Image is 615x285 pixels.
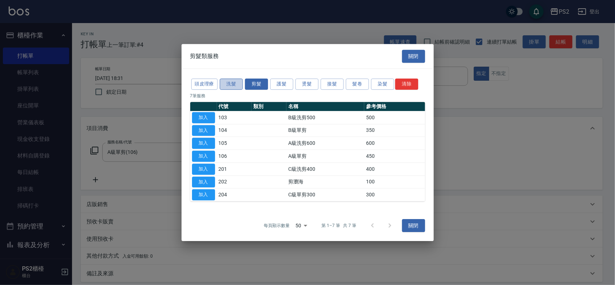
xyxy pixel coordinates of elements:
button: 洗髮 [220,79,243,90]
button: 剪髮 [245,79,268,90]
td: 106 [217,150,252,163]
td: 202 [217,175,252,188]
button: 清除 [395,79,418,90]
button: 關閉 [402,50,425,63]
button: 燙髮 [295,79,318,90]
td: 600 [364,137,425,150]
td: 400 [364,162,425,175]
button: 加入 [192,138,215,149]
span: 剪髮類服務 [190,53,219,60]
div: 50 [293,216,310,235]
button: 護髮 [270,79,293,90]
button: 關閉 [402,219,425,232]
th: 類別 [251,102,286,111]
th: 代號 [217,102,252,111]
td: 剪瀏海 [286,175,364,188]
td: 104 [217,124,252,137]
th: 參考價格 [364,102,425,111]
td: C級單剪300 [286,188,364,201]
button: 加入 [192,151,215,162]
td: 201 [217,162,252,175]
button: 加入 [192,125,215,136]
td: 350 [364,124,425,137]
td: 103 [217,111,252,124]
button: 染髮 [371,79,394,90]
td: 300 [364,188,425,201]
button: 加入 [192,164,215,175]
button: 頭皮理療 [191,79,218,90]
td: A級洗剪600 [286,137,364,150]
td: A級單剪 [286,150,364,163]
td: B級洗剪500 [286,111,364,124]
td: 500 [364,111,425,124]
button: 加入 [192,189,215,200]
p: 每頁顯示數量 [264,222,290,229]
button: 髮卷 [346,79,369,90]
td: B級單剪 [286,124,364,137]
button: 加入 [192,112,215,123]
td: 100 [364,175,425,188]
td: 450 [364,150,425,163]
button: 加入 [192,177,215,188]
td: 204 [217,188,252,201]
td: C級洗剪400 [286,162,364,175]
button: 接髮 [321,79,344,90]
td: 105 [217,137,252,150]
p: 7 筆服務 [190,93,425,99]
th: 名稱 [286,102,364,111]
p: 第 1–7 筆 共 7 筆 [321,222,356,229]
